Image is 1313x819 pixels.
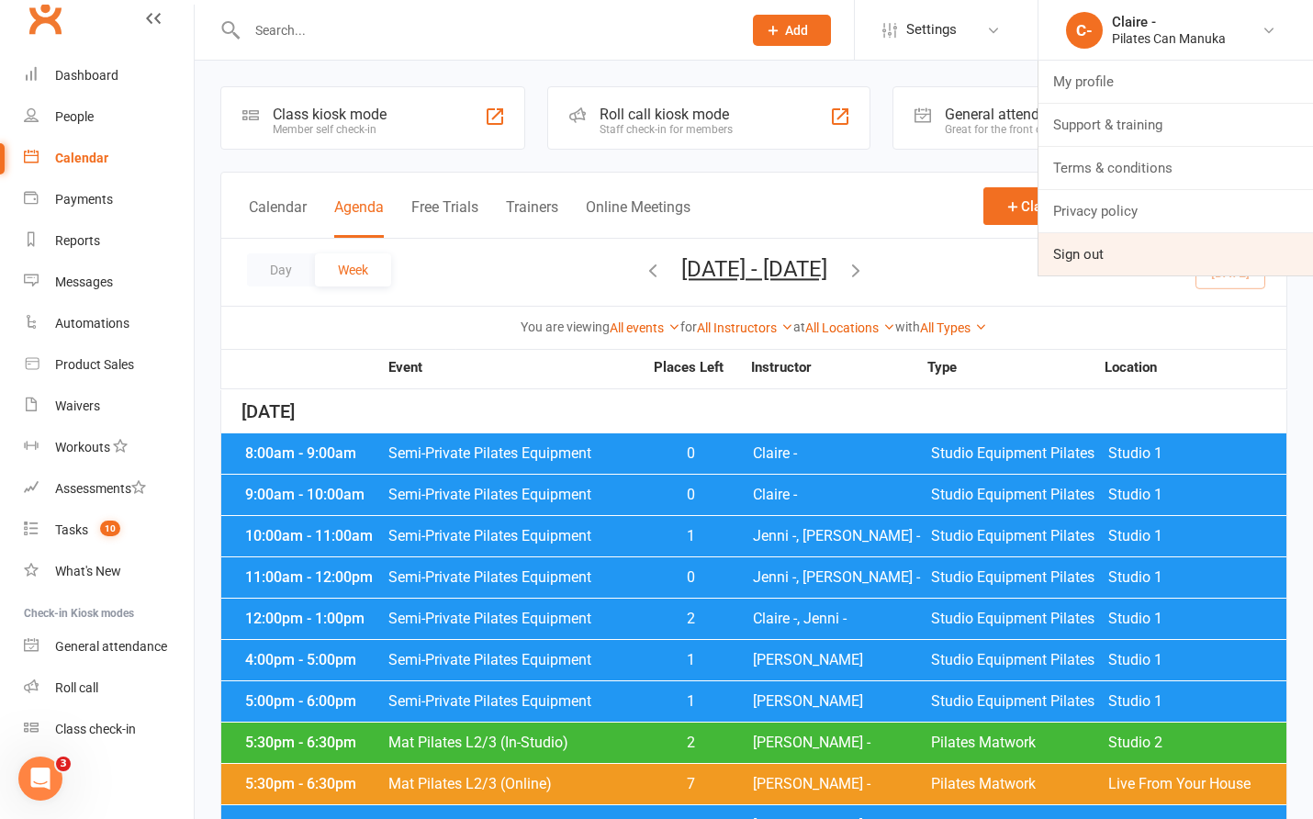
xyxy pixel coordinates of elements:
[24,303,194,344] a: Automations
[387,446,643,461] span: Semi-Private Pilates Equipment
[241,653,387,668] div: 4:00pm - 5:00pm
[643,446,739,461] span: 0
[1038,147,1313,189] a: Terms & conditions
[945,106,1149,123] div: General attendance kiosk mode
[931,653,1109,668] span: Studio Equipment Pilates
[24,709,194,750] a: Class kiosk mode
[1108,446,1286,461] span: Studio 1
[241,488,387,502] div: 9:00am - 10:00am
[55,398,100,413] div: Waivers
[241,529,387,544] div: 10:00am - 11:00am
[249,198,307,238] button: Calendar
[805,320,895,335] a: All Locations
[241,735,387,750] div: 5:30pm - 6:30pm
[241,570,387,585] div: 11:00am - 12:00pm
[55,722,136,736] div: Class check-in
[241,694,387,709] div: 5:00pm - 6:00pm
[753,15,831,46] button: Add
[241,777,387,791] div: 5:30pm - 6:30pm
[1108,611,1286,626] span: Studio 1
[24,55,194,96] a: Dashboard
[906,9,957,50] span: Settings
[931,446,1109,461] span: Studio Equipment Pilates
[681,256,827,282] button: [DATE] - [DATE]
[221,390,1286,433] div: [DATE]
[241,611,387,626] div: 12:00pm - 1:00pm
[387,529,643,544] span: Semi-Private Pilates Equipment
[56,757,71,771] span: 3
[983,187,1123,225] button: Class / Event
[387,735,643,750] span: Mat Pilates L2/3 (In-Studio)
[931,777,1109,791] span: Pilates Matwork
[334,198,384,238] button: Agenda
[24,344,194,386] a: Product Sales
[1112,14,1226,30] div: Claire -
[1108,570,1286,585] span: Studio 1
[753,777,931,791] span: [PERSON_NAME] -
[753,735,931,750] span: [PERSON_NAME] -
[1038,61,1313,103] a: My profile
[55,109,94,124] div: People
[24,96,194,138] a: People
[1038,104,1313,146] a: Support & training
[1108,777,1286,791] span: Live From Your House
[55,522,88,537] div: Tasks
[643,611,739,626] span: 2
[55,316,129,331] div: Automations
[273,123,387,136] div: Member self check-in
[931,570,1109,585] span: Studio Equipment Pilates
[24,468,194,510] a: Assessments
[55,440,110,454] div: Workouts
[920,320,987,335] a: All Types
[506,198,558,238] button: Trainers
[753,529,931,544] span: Jenni -, [PERSON_NAME] -
[931,611,1109,626] span: Studio Equipment Pilates
[753,488,931,502] span: Claire -
[55,151,108,165] div: Calendar
[895,320,920,334] strong: with
[785,23,808,38] span: Add
[931,529,1109,544] span: Studio Equipment Pilates
[753,570,931,585] span: Jenni -, [PERSON_NAME] -
[18,757,62,801] iframe: Intercom live chat
[643,735,739,750] span: 2
[793,320,805,334] strong: at
[600,106,733,123] div: Roll call kiosk mode
[945,123,1149,136] div: Great for the front desk
[1105,361,1282,375] strong: Location
[273,106,387,123] div: Class kiosk mode
[55,357,134,372] div: Product Sales
[387,570,643,585] span: Semi-Private Pilates Equipment
[55,275,113,289] div: Messages
[641,361,737,375] strong: Places Left
[24,179,194,220] a: Payments
[1108,529,1286,544] span: Studio 1
[24,262,194,303] a: Messages
[643,653,739,668] span: 1
[1108,488,1286,502] span: Studio 1
[387,653,643,668] span: Semi-Private Pilates Equipment
[931,694,1109,709] span: Studio Equipment Pilates
[753,653,931,668] span: [PERSON_NAME]
[55,481,146,496] div: Assessments
[247,253,315,286] button: Day
[643,694,739,709] span: 1
[1108,735,1286,750] span: Studio 2
[24,668,194,709] a: Roll call
[387,488,643,502] span: Semi-Private Pilates Equipment
[927,361,1105,375] strong: Type
[643,529,739,544] span: 1
[55,192,113,207] div: Payments
[643,777,739,791] span: 7
[610,320,680,335] a: All events
[643,488,739,502] span: 0
[586,198,690,238] button: Online Meetings
[387,777,643,791] span: Mat Pilates L2/3 (Online)
[24,386,194,427] a: Waivers
[931,735,1109,750] span: Pilates Matwork
[931,488,1109,502] span: Studio Equipment Pilates
[387,611,643,626] span: Semi-Private Pilates Equipment
[100,521,120,536] span: 10
[753,611,931,626] span: Claire -, Jenni -
[24,551,194,592] a: What's New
